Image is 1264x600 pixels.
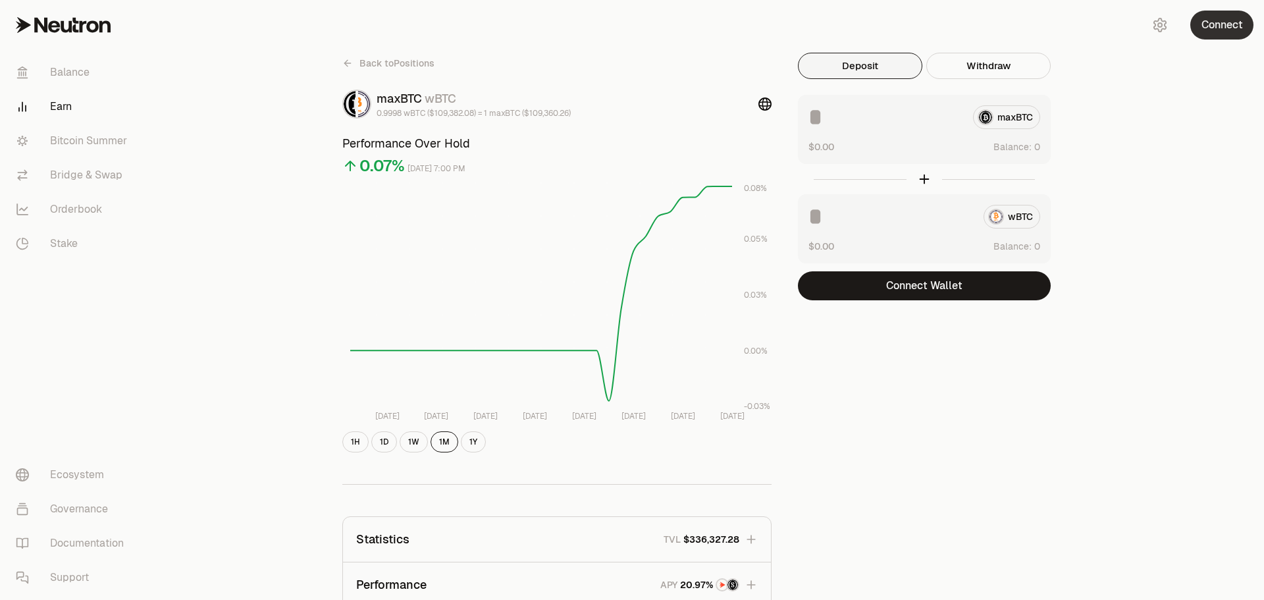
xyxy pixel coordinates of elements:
[356,530,409,549] p: Statistics
[342,53,434,74] a: Back toPositions
[5,55,142,90] a: Balance
[344,91,355,117] img: maxBTC Logo
[431,431,458,452] button: 1M
[5,192,142,227] a: Orderbook
[359,57,434,70] span: Back to Positions
[425,91,456,106] span: wBTC
[408,161,465,177] div: [DATE] 7:00 PM
[5,158,142,192] a: Bridge & Swap
[5,526,142,560] a: Documentation
[377,108,571,119] div: 0.9998 wBTC ($109,382.08) = 1 maxBTC ($109,360.26)
[342,431,369,452] button: 1H
[473,411,498,422] tspan: [DATE]
[5,90,142,124] a: Earn
[727,580,738,590] img: Structured Points
[798,53,922,79] button: Deposit
[744,346,768,356] tspan: 0.00%
[660,578,677,592] p: APY
[744,401,770,412] tspan: -0.03%
[664,533,681,546] p: TVL
[523,411,547,422] tspan: [DATE]
[461,431,486,452] button: 1Y
[744,183,767,194] tspan: 0.08%
[5,458,142,492] a: Ecosystem
[993,140,1032,153] span: Balance:
[5,560,142,595] a: Support
[377,90,571,108] div: maxBTC
[993,240,1032,253] span: Balance:
[572,411,596,422] tspan: [DATE]
[358,91,370,117] img: wBTC Logo
[621,411,646,422] tspan: [DATE]
[680,578,739,592] button: NTRNStructured Points
[400,431,428,452] button: 1W
[808,239,834,253] button: $0.00
[808,140,834,153] button: $0.00
[359,155,405,177] div: 0.07%
[717,580,727,590] img: NTRN
[1190,11,1253,40] button: Connect
[671,411,695,422] tspan: [DATE]
[371,431,397,452] button: 1D
[926,53,1051,79] button: Withdraw
[744,290,767,300] tspan: 0.03%
[343,517,771,562] button: StatisticsTVL$336,327.28
[424,411,448,422] tspan: [DATE]
[683,533,739,546] span: $336,327.28
[798,271,1051,300] button: Connect Wallet
[744,234,768,244] tspan: 0.05%
[5,124,142,158] a: Bitcoin Summer
[375,411,400,422] tspan: [DATE]
[5,227,142,261] a: Stake
[5,492,142,526] a: Governance
[356,576,427,594] p: Performance
[720,411,745,422] tspan: [DATE]
[342,134,772,153] h3: Performance Over Hold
